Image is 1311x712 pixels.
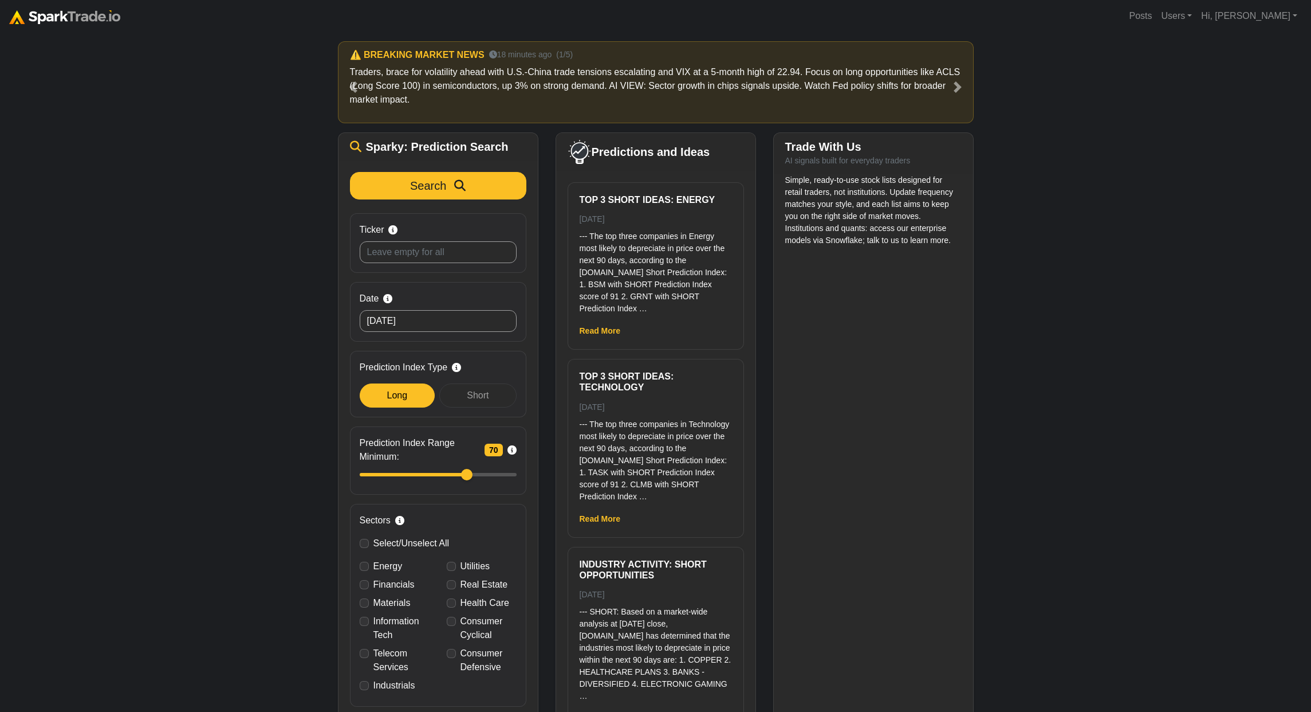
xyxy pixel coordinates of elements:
[785,140,962,154] h5: Trade With Us
[580,214,605,224] small: [DATE]
[460,615,517,642] label: Consumer Cyclical
[360,361,448,374] span: Prediction Index Type
[580,371,732,393] h6: Top 3 Short ideas: Technology
[460,647,517,674] label: Consumer Defensive
[580,559,732,702] a: Industry Activity: Short Opportunities [DATE] --- SHORT: Based on a market-wide analysis at [DATE...
[785,156,911,165] small: AI signals built for everyday traders
[373,647,430,674] label: Telecom Services
[439,384,516,408] div: Short
[580,371,732,502] a: Top 3 Short ideas: Technology [DATE] --- The top three companies in Technology most likely to dep...
[360,384,435,408] div: Long
[580,606,732,702] p: --- SHORT: Based on a market-wide analysis at [DATE] close, [DOMAIN_NAME] has determined that the...
[350,65,962,107] p: Traders, brace for volatility ahead with U.S.-China trade tensions escalating and VIX at a 5-mont...
[373,538,450,548] span: Select/Unselect All
[580,418,732,503] p: --- The top three companies in Technology most likely to depreciate in price over the next 90 day...
[9,10,120,24] img: sparktrade.png
[580,402,605,412] small: [DATE]
[373,596,411,610] label: Materials
[366,140,509,154] span: Sparky: Prediction Search
[556,49,573,61] small: (1/5)
[360,514,391,527] span: Sectors
[373,560,403,573] label: Energy
[1124,5,1156,28] a: Posts
[360,241,517,263] input: Leave empty for all
[580,194,732,205] h6: Top 3 Short ideas: Energy
[580,559,732,581] h6: Industry Activity: Short Opportunities
[373,679,415,693] label: Industrials
[373,615,430,642] label: Information Tech
[387,390,408,400] span: Long
[460,560,490,573] label: Utilities
[410,179,446,192] span: Search
[580,590,605,599] small: [DATE]
[580,230,732,315] p: --- The top three companies in Energy most likely to depreciate in price over the next 90 days, a...
[580,194,732,315] a: Top 3 Short ideas: Energy [DATE] --- The top three companies in Energy most likely to depreciate ...
[580,514,621,523] a: Read More
[580,326,621,335] a: Read More
[1156,5,1196,28] a: Users
[350,49,485,60] h6: ⚠️ BREAKING MARKET NEWS
[460,596,509,610] label: Health Care
[785,174,962,247] p: Simple, ready-to-use stock lists designed for retail traders, not institutions. Update frequency ...
[360,292,379,306] span: Date
[467,390,489,400] span: Short
[460,578,508,592] label: Real Estate
[1196,5,1302,28] a: Hi, [PERSON_NAME]
[360,436,480,464] span: Prediction Index Range Minimum:
[360,223,384,237] span: Ticker
[373,578,415,592] label: Financials
[485,444,503,456] span: 70
[350,172,526,199] button: Search
[592,145,710,159] span: Predictions and Ideas
[489,49,552,61] small: 18 minutes ago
